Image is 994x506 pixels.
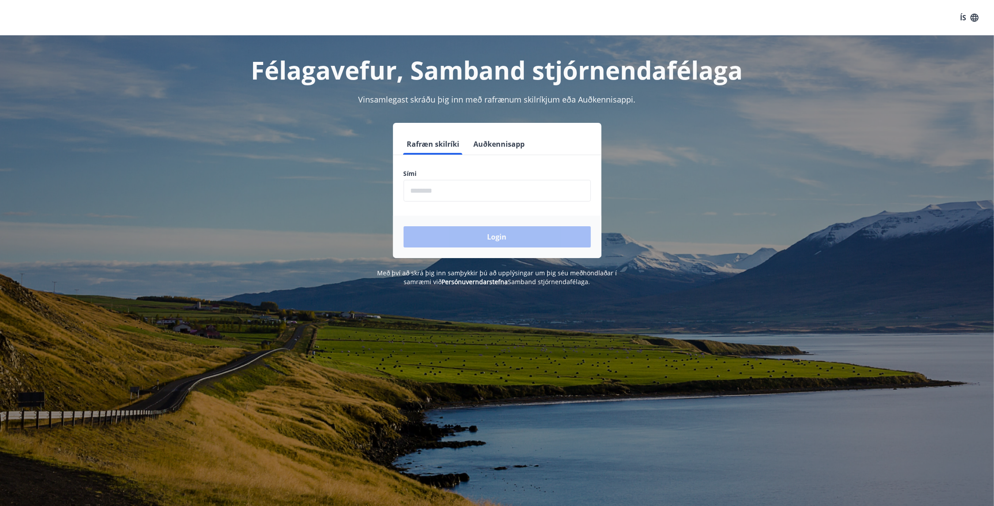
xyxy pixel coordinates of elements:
[404,133,463,155] button: Rafræn skilríki
[359,94,636,105] span: Vinsamlegast skráðu þig inn með rafrænum skilríkjum eða Auðkennisappi.
[955,10,983,26] button: ÍS
[190,53,805,87] h1: Félagavefur, Samband stjórnendafélaga
[377,269,617,286] span: Með því að skrá þig inn samþykkir þú að upplýsingar um þig séu meðhöndlaðar í samræmi við Samband...
[404,169,591,178] label: Sími
[442,278,508,286] a: Persónuverndarstefna
[470,133,529,155] button: Auðkennisapp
